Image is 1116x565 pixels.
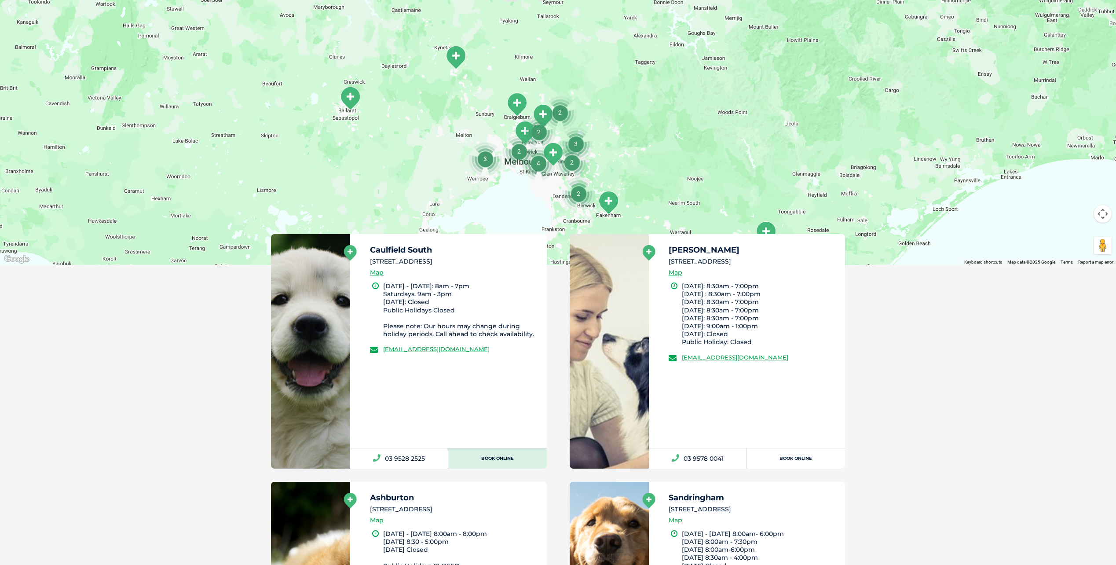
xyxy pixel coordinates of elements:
div: 4 [522,147,555,180]
div: 2 [522,115,556,149]
div: 2 [502,135,536,168]
div: Coburg [514,121,536,145]
div: Pakenham [597,191,619,215]
a: Book Online [448,448,546,469]
div: 2 [543,96,577,129]
li: [STREET_ADDRESS] [370,505,539,514]
a: 03 9528 2525 [350,448,448,469]
h5: Sandringham [669,494,838,502]
h5: Caulfield South [370,246,539,254]
div: 3 [468,142,502,176]
div: 3 [559,127,593,161]
button: Keyboard shortcuts [964,259,1002,265]
h5: [PERSON_NAME] [669,246,838,254]
button: Drag Pegman onto the map to open Street View [1094,237,1112,254]
a: Map [370,515,384,525]
li: [STREET_ADDRESS] [370,257,539,266]
div: South Morang [532,104,554,128]
button: Map camera controls [1094,205,1112,223]
a: Map [669,515,682,525]
div: 2 [562,177,595,210]
a: Open this area in Google Maps (opens a new window) [2,253,31,265]
div: Macedon Ranges [445,45,467,70]
div: Morwell [755,221,777,245]
a: [EMAIL_ADDRESS][DOMAIN_NAME] [383,345,490,352]
div: Craigieburn [506,92,528,117]
a: Report a map error [1078,260,1113,264]
li: [STREET_ADDRESS] [669,257,838,266]
li: [DATE] - [DATE]: 8am - 7pm Saturdays. 9am - 3pm [DATE]: Closed Public Holidays Closed Please note... [383,282,539,338]
a: Terms (opens in new tab) [1061,260,1073,264]
h5: Ashburton [370,494,539,502]
a: Map [370,268,384,278]
li: [STREET_ADDRESS] [669,505,838,514]
a: 03 9578 0041 [649,448,747,469]
img: Google [2,253,31,265]
div: Ballarat [339,86,361,110]
span: Map data ©2025 Google [1007,260,1055,264]
a: Map [669,268,682,278]
div: 2 [555,146,589,179]
a: Book Online [747,448,845,469]
a: [EMAIL_ADDRESS][DOMAIN_NAME] [682,354,788,361]
li: [DATE]: 8:30am - 7:00pm [DATE] : 8:30am - 7:00pm [DATE]: 8:30am - 7:00pm [DATE]: 8:30am - 7:00pm ... [682,282,838,346]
